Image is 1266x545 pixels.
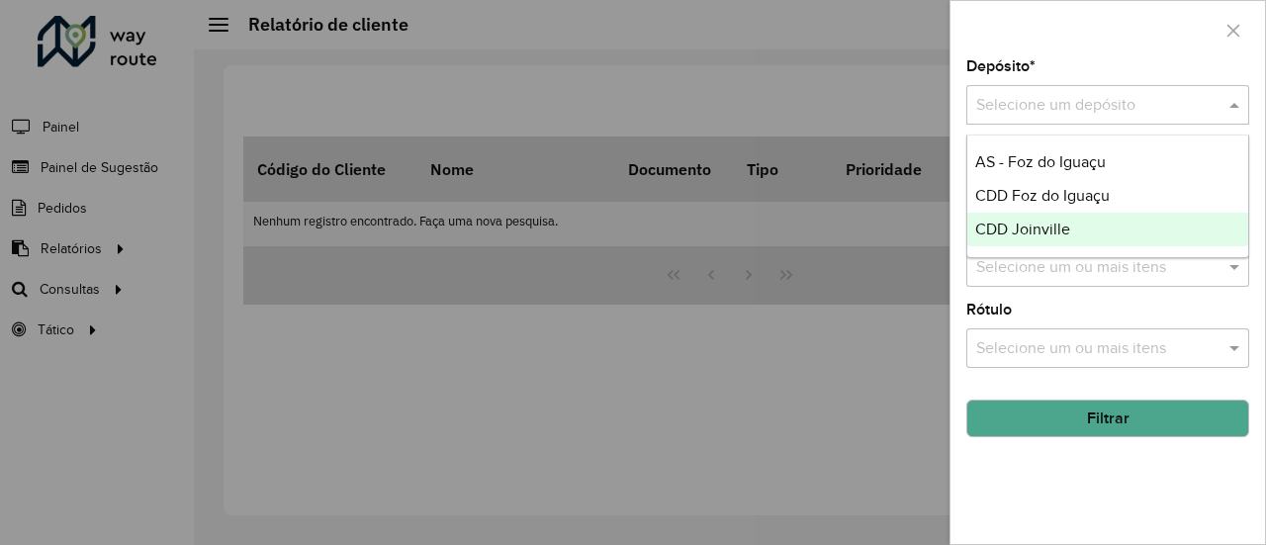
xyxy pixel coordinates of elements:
[966,400,1249,437] button: Filtrar
[966,135,1250,258] ng-dropdown-panel: Options list
[975,153,1106,170] span: AS - Foz do Iguaçu
[966,54,1036,78] label: Depósito
[975,187,1110,204] span: CDD Foz do Iguaçu
[975,221,1070,237] span: CDD Joinville
[966,298,1012,321] label: Rótulo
